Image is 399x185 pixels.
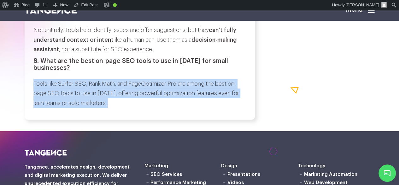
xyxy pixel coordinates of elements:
a: Videos [227,180,244,185]
a: Web Development [304,180,348,185]
p: Tools like Surfer SEO, Rank Math, and PageOptimizer Pro are among the best on-page SEO tools to u... [33,79,246,108]
a: Performance Marketing [150,180,206,185]
p: Not entirely. Tools help identify issues and offer suggestions, but they like a human can. Use th... [33,25,246,54]
h6: Marketing [144,162,221,170]
img: logo SVG [25,7,77,14]
h6: Design [221,162,298,170]
strong: can’t fully understand context or intent [33,27,236,43]
span: [PERSON_NAME] [345,3,379,7]
a: Presentations [227,172,260,177]
h3: 8. What are the best on-page SEO tools to use in [DATE] for small businesses? [33,58,246,71]
h6: Technology [298,162,374,170]
a: SEO Services [150,172,182,177]
div: Good [113,3,117,7]
span: Chat Widget [378,164,396,182]
a: Marketing Automation [304,172,357,177]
